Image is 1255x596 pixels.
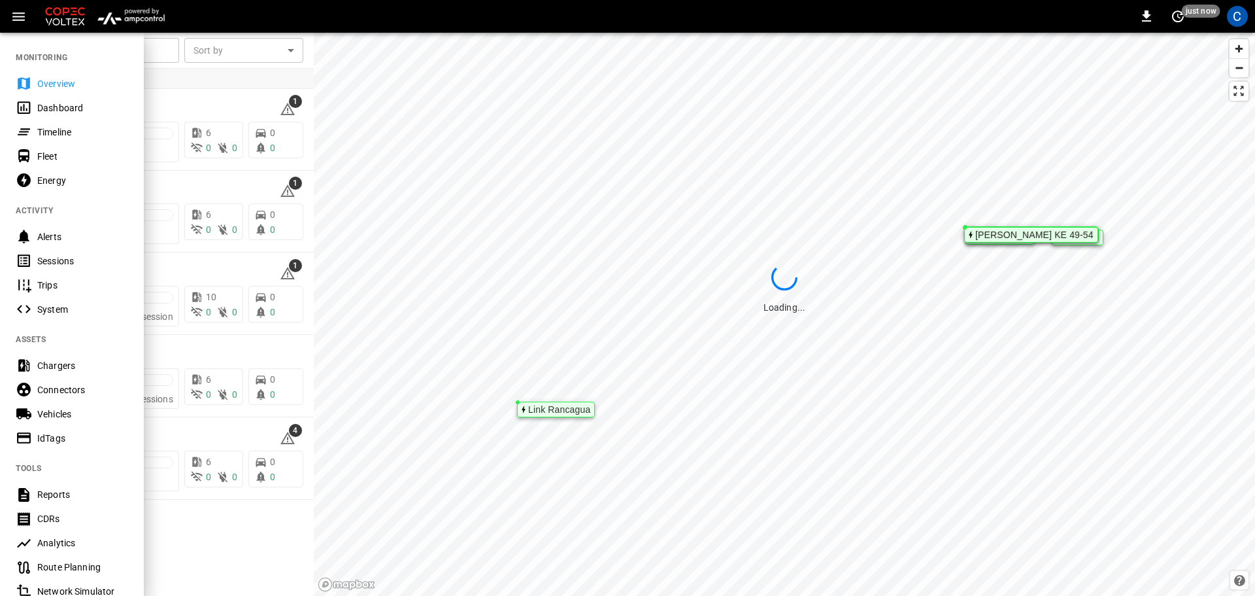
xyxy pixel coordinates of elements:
[37,383,128,396] div: Connectors
[37,359,128,372] div: Chargers
[42,4,88,29] img: Customer Logo
[93,4,169,29] img: ampcontrol.io logo
[37,408,128,421] div: Vehicles
[37,561,128,574] div: Route Planning
[37,174,128,187] div: Energy
[37,279,128,292] div: Trips
[1227,6,1248,27] div: profile-icon
[37,536,128,550] div: Analytics
[1167,6,1188,27] button: set refresh interval
[37,303,128,316] div: System
[37,432,128,445] div: IdTags
[37,77,128,90] div: Overview
[37,126,128,139] div: Timeline
[37,512,128,525] div: CDRs
[37,254,128,268] div: Sessions
[37,488,128,501] div: Reports
[37,101,128,114] div: Dashboard
[37,230,128,243] div: Alerts
[37,150,128,163] div: Fleet
[1182,5,1220,18] span: just now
